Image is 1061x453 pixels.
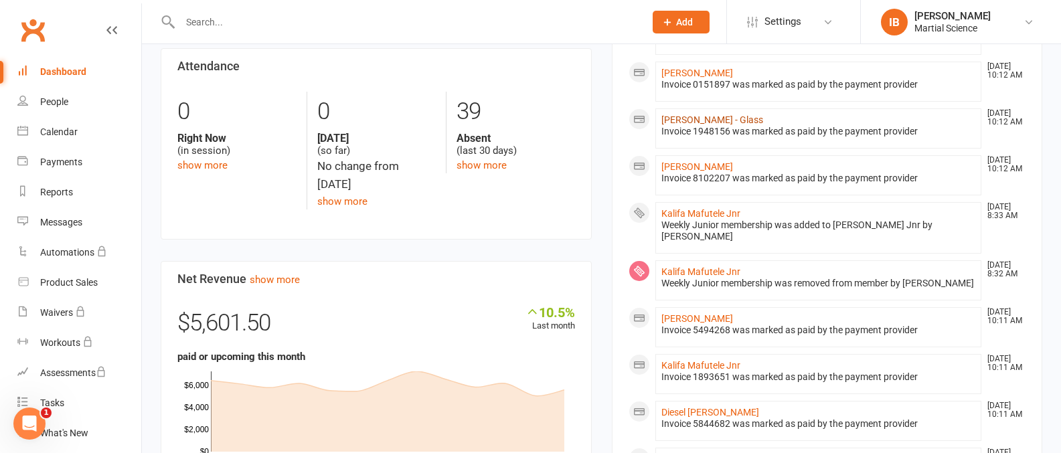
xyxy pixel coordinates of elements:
time: [DATE] 10:11 AM [981,401,1025,419]
div: 0 [177,92,297,132]
div: Martial Science [914,22,991,34]
div: 39 [457,92,575,132]
a: Messages [17,207,141,238]
a: Kalifa Mafutele Jnr [661,266,740,277]
div: Reports [40,187,73,197]
a: What's New [17,418,141,448]
div: Workouts [40,337,80,348]
strong: [DATE] [317,132,436,145]
div: Invoice 1893651 was marked as paid by the payment provider [661,371,976,383]
input: Search... [176,13,635,31]
div: Assessments [40,367,106,378]
a: Waivers [17,298,141,328]
span: 1 [41,407,52,418]
time: [DATE] 10:12 AM [981,62,1025,80]
a: [PERSON_NAME] [661,161,733,172]
div: 0 [317,92,436,132]
div: Product Sales [40,277,98,288]
time: [DATE] 10:12 AM [981,156,1025,173]
a: Tasks [17,388,141,418]
a: [PERSON_NAME] [661,313,733,324]
div: [PERSON_NAME] [914,10,991,22]
a: Kalifa Mafutele Jnr [661,208,740,219]
a: Workouts [17,328,141,358]
strong: paid or upcoming this month [177,351,305,363]
a: Dashboard [17,57,141,87]
a: Assessments [17,358,141,388]
a: People [17,87,141,117]
div: Payments [40,157,82,167]
a: Product Sales [17,268,141,298]
div: Automations [40,247,94,258]
a: Calendar [17,117,141,147]
div: Waivers [40,307,73,318]
button: Add [653,11,710,33]
a: [PERSON_NAME] - Glass [661,114,763,125]
time: [DATE] 10:12 AM [981,109,1025,126]
a: Clubworx [16,13,50,47]
h3: Attendance [177,60,575,73]
a: show more [250,274,300,286]
div: $5,601.50 [177,304,575,349]
div: Weekly Junior membership was removed from member by [PERSON_NAME] [661,278,976,289]
div: Invoice 0151897 was marked as paid by the payment provider [661,79,976,90]
div: Weekly Junior membership was added to [PERSON_NAME] Jnr by [PERSON_NAME] [661,219,976,242]
strong: Absent [457,132,575,145]
iframe: Intercom live chat [13,407,46,440]
h3: Net Revenue [177,272,575,286]
div: Last month [525,304,575,333]
div: No change from [DATE] [317,157,436,193]
time: [DATE] 10:11 AM [981,308,1025,325]
a: Diesel [PERSON_NAME] [661,407,759,418]
div: Invoice 5494268 was marked as paid by the payment provider [661,325,976,336]
div: What's New [40,428,88,438]
span: Settings [764,7,801,37]
div: People [40,96,68,107]
a: [PERSON_NAME] [661,68,733,78]
div: Invoice 8102207 was marked as paid by the payment provider [661,173,976,184]
div: Messages [40,217,82,228]
time: [DATE] 8:32 AM [981,261,1025,278]
a: show more [457,159,507,171]
div: Dashboard [40,66,86,77]
a: Kalifa Mafutele Jnr [661,360,740,371]
a: show more [177,159,228,171]
div: (so far) [317,132,436,157]
time: [DATE] 8:33 AM [981,203,1025,220]
div: (in session) [177,132,297,157]
a: Automations [17,238,141,268]
a: Reports [17,177,141,207]
a: Payments [17,147,141,177]
a: show more [317,195,368,207]
div: (last 30 days) [457,132,575,157]
strong: Right Now [177,132,297,145]
div: 10.5% [525,304,575,319]
time: [DATE] 10:11 AM [981,355,1025,372]
div: Invoice 1948156 was marked as paid by the payment provider [661,126,976,137]
div: IB [881,9,908,35]
div: Invoice 5844682 was marked as paid by the payment provider [661,418,976,430]
span: Add [676,17,693,27]
div: Tasks [40,397,64,408]
div: Calendar [40,126,78,137]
